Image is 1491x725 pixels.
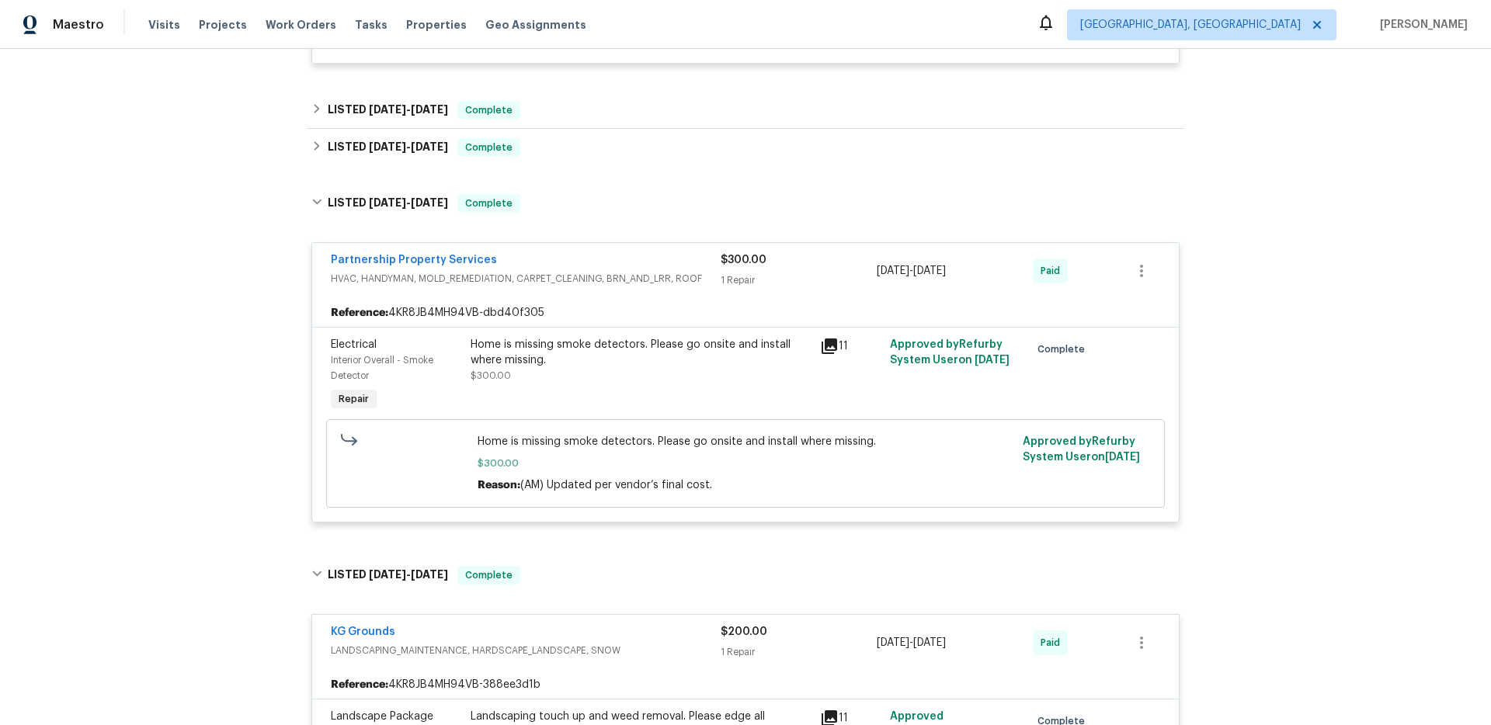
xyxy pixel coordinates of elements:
div: 1 Repair [721,272,877,288]
div: 4KR8JB4MH94VB-388ee3d1b [312,671,1179,699]
span: [DATE] [369,141,406,152]
span: - [369,104,448,115]
span: LANDSCAPING_MAINTENANCE, HARDSCAPE_LANDSCAPE, SNOW [331,643,721,658]
span: Work Orders [266,17,336,33]
span: [DATE] [411,141,448,152]
div: 11 [820,337,881,356]
span: Approved by Refurby System User on [890,339,1010,366]
span: [DATE] [369,569,406,580]
span: [PERSON_NAME] [1374,17,1468,33]
span: Complete [459,140,519,155]
div: LISTED [DATE]-[DATE]Complete [307,92,1184,129]
span: - [877,635,946,650]
div: 1 Repair [721,644,877,660]
span: $300.00 [471,371,511,380]
span: Repair [332,391,375,407]
a: Partnership Property Services [331,255,497,265]
span: Maestro [53,17,104,33]
span: Interior Overall - Smoke Detector [331,356,433,380]
span: Projects [199,17,247,33]
span: Complete [459,102,519,118]
span: Complete [459,567,519,583]
span: (AM) Updated per vendor’s final cost. [520,480,712,491]
span: $300.00 [478,456,1014,471]
span: - [369,141,448,152]
span: - [877,263,946,279]
span: Home is missing smoke detectors. Please go onsite and install where missing. [478,434,1014,449]
span: [DATE] [411,569,448,580]
span: $300.00 [721,255,766,265]
span: [DATE] [913,637,946,648]
h6: LISTED [328,101,448,120]
span: Approved by Refurby System User on [1023,436,1140,463]
h6: LISTED [328,566,448,585]
span: [DATE] [411,104,448,115]
span: [DATE] [411,197,448,208]
span: [GEOGRAPHIC_DATA], [GEOGRAPHIC_DATA] [1080,17,1301,33]
div: LISTED [DATE]-[DATE]Complete [307,129,1184,166]
span: [DATE] [369,197,406,208]
span: $200.00 [721,626,767,637]
span: Complete [459,196,519,211]
span: Tasks [355,19,388,30]
b: Reference: [331,677,388,692]
span: Electrical [331,339,377,350]
span: HVAC, HANDYMAN, MOLD_REMEDIATION, CARPET_CLEANING, BRN_AND_LRR, ROOF [331,271,721,286]
span: - [369,197,448,208]
a: KG Grounds [331,626,395,637]
h6: LISTED [328,194,448,213]
b: Reference: [331,305,388,321]
div: LISTED [DATE]-[DATE]Complete [307,179,1184,228]
span: Paid [1041,263,1066,279]
span: [DATE] [975,355,1010,366]
div: 4KR8JB4MH94VB-dbd40f305 [312,299,1179,327]
div: LISTED [DATE]-[DATE]Complete [307,550,1184,600]
span: - [369,569,448,580]
div: Home is missing smoke detectors. Please go onsite and install where missing. [471,337,811,368]
span: Paid [1041,635,1066,650]
span: Geo Assignments [485,17,586,33]
h6: LISTED [328,138,448,157]
span: Reason: [478,480,520,491]
span: Complete [1037,342,1091,357]
span: Visits [148,17,180,33]
span: [DATE] [877,265,909,276]
span: Properties [406,17,467,33]
span: [DATE] [913,265,946,276]
span: Landscape Package [331,711,433,722]
span: [DATE] [1105,452,1140,463]
span: [DATE] [877,637,909,648]
span: [DATE] [369,104,406,115]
